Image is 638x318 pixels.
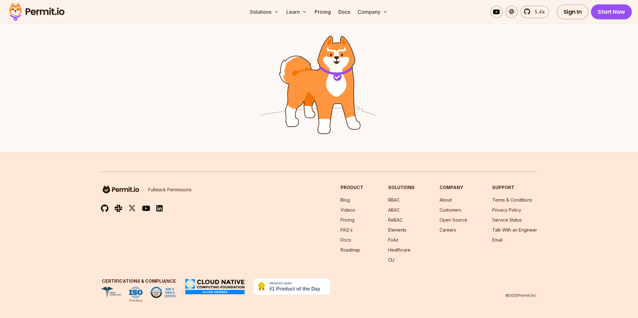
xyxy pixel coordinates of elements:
[492,207,521,213] a: Privacy Policy
[440,207,461,213] a: Customers
[253,278,331,295] img: Permit.io - Never build permissions again | Product Hunt
[128,204,136,212] img: twitter
[388,184,415,191] h3: Solutions
[247,6,281,18] button: Solutions
[340,217,355,223] a: Pricing
[388,207,400,213] a: ABAC
[340,207,355,213] a: Videos
[340,227,353,232] a: FAQ's
[129,287,143,298] img: ISO
[440,184,467,191] h3: Company
[129,298,142,303] div: Pending
[388,227,407,232] a: Elements
[492,237,502,242] a: Email
[142,205,150,212] img: youtube
[148,187,192,193] p: Fullstack Permissions
[156,205,163,212] img: linkedin
[492,184,537,191] h3: Support
[388,247,411,252] a: Healthcare
[440,227,456,232] a: Careers
[355,6,390,18] button: Company
[520,6,549,18] a: 5.4k
[101,278,177,284] h3: Certifications & Compliance
[340,247,360,252] a: Roadmap
[340,184,363,191] h3: Product
[340,197,350,203] a: Blog
[557,4,589,19] a: Sign In
[6,1,67,22] img: Permit logo
[150,287,177,298] img: SOC
[388,197,400,203] a: RBAC
[388,257,394,262] a: CLI
[336,6,353,18] a: Docs
[492,197,532,203] a: Terms & Conditions
[388,217,402,223] a: ReBAC
[440,197,452,203] a: About
[492,227,537,232] a: Talk With an Engineer
[492,217,522,223] a: Service Status
[101,184,141,194] img: logo
[101,287,121,298] img: HIPAA
[312,6,333,18] a: Pricing
[340,237,351,242] a: Docs
[101,204,108,212] img: github
[284,6,310,18] button: Learn
[591,4,632,19] a: Start Now
[388,237,398,242] a: FoAz
[506,293,537,298] p: © 2025 Permit Inc.
[531,8,545,16] span: 5.4k
[440,217,467,223] a: Open Source
[115,204,122,213] img: slack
